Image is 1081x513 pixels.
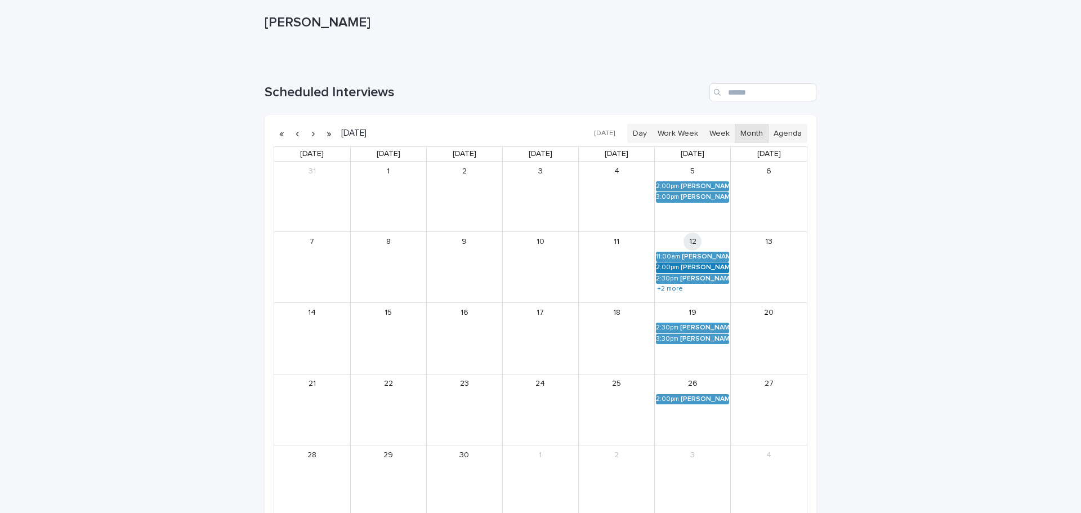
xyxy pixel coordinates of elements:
[379,233,397,251] a: September 8, 2025
[350,303,426,374] td: September 15, 2025
[455,233,474,251] a: September 9, 2025
[760,233,778,251] a: September 13, 2025
[655,231,731,302] td: September 12, 2025
[655,303,731,374] td: September 19, 2025
[681,193,729,201] div: [PERSON_NAME] (Round 2)
[531,162,550,180] a: September 3, 2025
[350,374,426,445] td: September 22, 2025
[531,304,550,322] a: September 17, 2025
[379,446,397,464] a: September 29, 2025
[656,264,679,271] div: 2:00pm
[656,253,680,261] div: 11:00am
[305,124,321,142] button: Next month
[379,304,397,322] a: September 15, 2025
[579,374,655,445] td: September 25, 2025
[678,147,707,161] a: Friday
[680,335,729,343] div: [PERSON_NAME] (Round 2)
[655,162,731,231] td: September 5, 2025
[303,375,321,393] a: September 21, 2025
[656,284,684,293] a: Show 2 more events
[531,233,550,251] a: September 10, 2025
[579,303,655,374] td: September 18, 2025
[760,446,778,464] a: October 4, 2025
[450,147,479,161] a: Tuesday
[703,124,735,143] button: Week
[607,446,626,464] a: October 2, 2025
[303,304,321,322] a: September 14, 2025
[426,303,502,374] td: September 16, 2025
[526,147,555,161] a: Wednesday
[684,446,702,464] a: October 3, 2025
[731,231,807,302] td: September 13, 2025
[735,124,769,143] button: Month
[607,375,626,393] a: September 25, 2025
[709,83,816,101] input: Search
[607,162,626,180] a: September 4, 2025
[426,162,502,231] td: September 2, 2025
[379,375,397,393] a: September 22, 2025
[303,233,321,251] a: September 7, 2025
[374,147,403,161] a: Monday
[684,162,702,180] a: September 5, 2025
[303,446,321,464] a: September 28, 2025
[274,162,350,231] td: August 31, 2025
[579,162,655,231] td: September 4, 2025
[656,193,679,201] div: 3:00pm
[274,374,350,445] td: September 21, 2025
[502,231,578,302] td: September 10, 2025
[760,162,778,180] a: September 6, 2025
[684,304,702,322] a: September 19, 2025
[681,395,729,403] div: [PERSON_NAME] (Round 2)
[589,126,620,142] button: [DATE]
[455,304,474,322] a: September 16, 2025
[303,162,321,180] a: August 31, 2025
[502,303,578,374] td: September 17, 2025
[731,162,807,231] td: September 6, 2025
[455,446,474,464] a: September 30, 2025
[681,182,729,190] div: [PERSON_NAME] (Round 2)
[531,446,550,464] a: October 1, 2025
[337,129,367,137] h2: [DATE]
[760,375,778,393] a: September 27, 2025
[768,124,807,143] button: Agenda
[607,304,626,322] a: September 18, 2025
[684,233,702,251] a: September 12, 2025
[731,374,807,445] td: September 27, 2025
[265,15,812,31] p: [PERSON_NAME]
[656,335,678,343] div: 3:30pm
[607,233,626,251] a: September 11, 2025
[379,162,397,180] a: September 1, 2025
[680,275,729,283] div: [PERSON_NAME] (Round 2)
[455,162,474,180] a: September 2, 2025
[265,84,705,101] h1: Scheduled Interviews
[531,375,550,393] a: September 24, 2025
[274,231,350,302] td: September 7, 2025
[455,375,474,393] a: September 23, 2025
[684,375,702,393] a: September 26, 2025
[602,147,631,161] a: Thursday
[289,124,305,142] button: Previous month
[426,231,502,302] td: September 9, 2025
[656,395,679,403] div: 2:00pm
[274,124,289,142] button: Previous year
[627,124,653,143] button: Day
[652,124,704,143] button: Work Week
[298,147,326,161] a: Sunday
[502,374,578,445] td: September 24, 2025
[655,374,731,445] td: September 26, 2025
[682,253,729,261] div: [PERSON_NAME] (Round 2)
[350,162,426,231] td: September 1, 2025
[350,231,426,302] td: September 8, 2025
[656,275,678,283] div: 2:30pm
[731,303,807,374] td: September 20, 2025
[656,324,678,332] div: 2:30pm
[680,324,729,332] div: [PERSON_NAME] (Round 2)
[656,182,679,190] div: 2:00pm
[681,264,729,271] div: [PERSON_NAME] (Round 2)
[426,374,502,445] td: September 23, 2025
[321,124,337,142] button: Next year
[579,231,655,302] td: September 11, 2025
[760,304,778,322] a: September 20, 2025
[755,147,783,161] a: Saturday
[502,162,578,231] td: September 3, 2025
